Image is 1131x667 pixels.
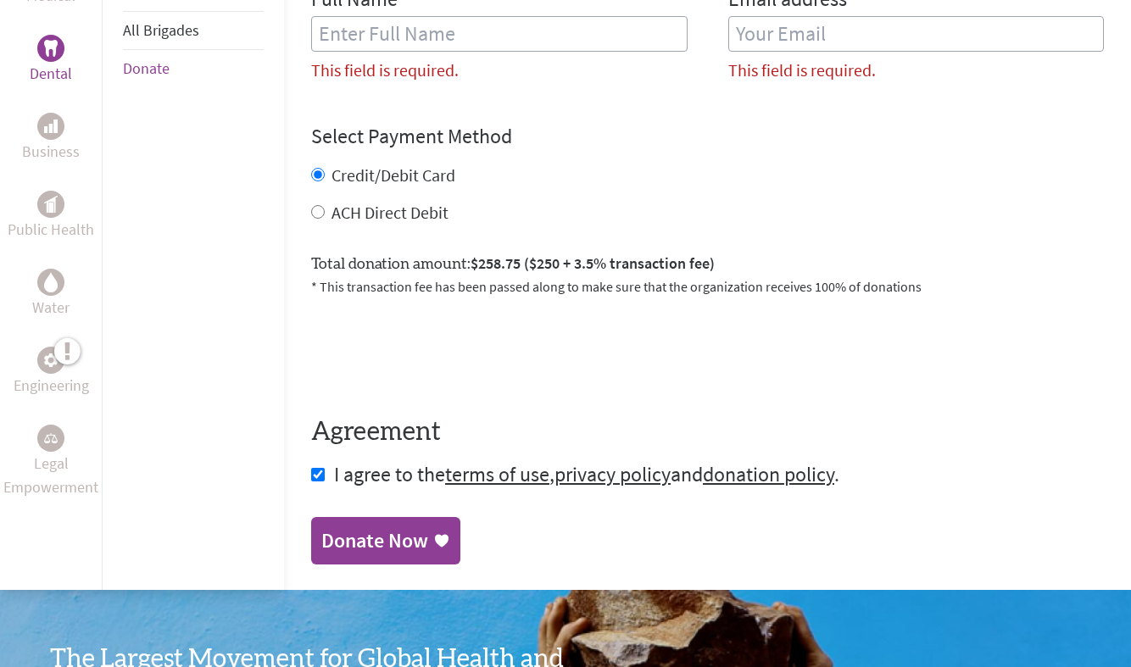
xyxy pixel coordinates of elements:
[44,196,58,213] img: Public Health
[3,452,98,499] p: Legal Empowerment
[37,35,64,62] div: Dental
[445,461,549,487] a: terms of use
[14,347,89,397] a: EngineeringEngineering
[311,276,1104,297] p: * This transaction fee has been passed along to make sure that the organization receives 100% of ...
[728,58,876,82] label: This field is required.
[311,517,460,564] a: Donate Now
[311,317,569,383] iframe: reCAPTCHA
[37,425,64,452] div: Legal Empowerment
[22,113,80,164] a: BusinessBusiness
[331,202,448,223] label: ACH Direct Debit
[37,191,64,218] div: Public Health
[44,272,58,292] img: Water
[30,62,72,86] p: Dental
[37,347,64,374] div: Engineering
[8,191,94,242] a: Public HealthPublic Health
[311,16,688,52] input: Enter Full Name
[471,253,715,273] span: $258.75 ($250 + 3.5% transaction fee)
[37,113,64,140] div: Business
[331,164,455,186] label: Credit/Debit Card
[554,461,671,487] a: privacy policy
[37,269,64,296] div: Water
[728,16,1105,52] input: Your Email
[14,374,89,397] p: Engineering
[123,11,264,50] li: All Brigades
[44,120,58,133] img: Business
[3,425,98,499] a: Legal EmpowermentLegal Empowerment
[123,50,264,87] li: Donate
[311,58,459,82] label: This field is required.
[334,461,839,487] span: I agree to the , and .
[44,433,58,443] img: Legal Empowerment
[44,353,58,366] img: Engineering
[311,417,1104,447] h4: Agreement
[32,269,70,320] a: WaterWater
[123,58,170,78] a: Donate
[321,527,428,554] div: Donate Now
[311,252,715,276] label: Total donation amount:
[44,40,58,56] img: Dental
[30,35,72,86] a: DentalDental
[123,20,199,40] a: All Brigades
[32,296,70,320] p: Water
[311,123,1104,150] h4: Select Payment Method
[22,140,80,164] p: Business
[8,218,94,242] p: Public Health
[703,461,834,487] a: donation policy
